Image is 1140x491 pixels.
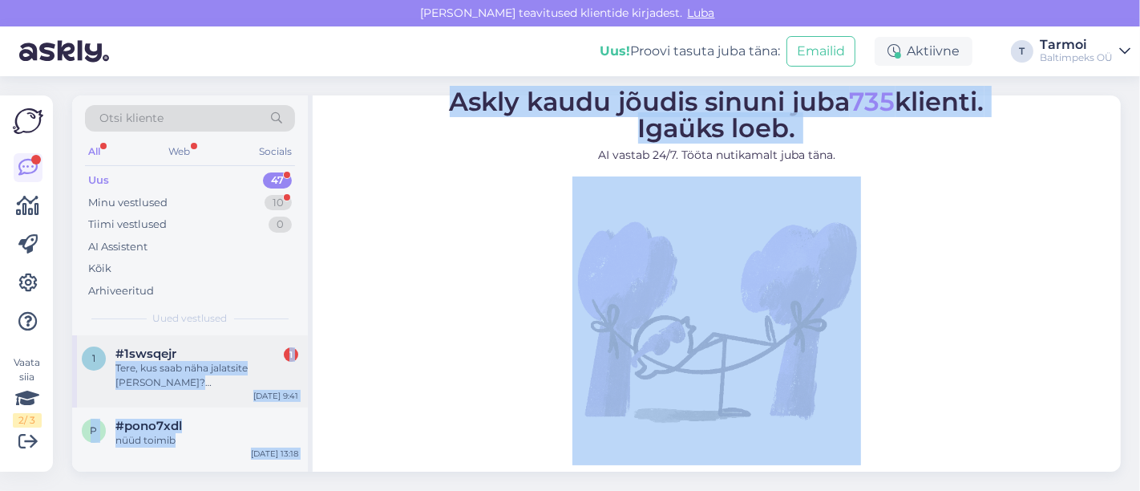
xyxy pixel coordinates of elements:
[265,195,292,211] div: 10
[88,261,111,277] div: Kõik
[13,413,42,428] div: 2 / 3
[683,6,720,20] span: Luba
[13,355,42,428] div: Vaata siia
[850,86,895,117] span: 735
[572,177,861,465] img: No Chat active
[263,172,292,189] div: 47
[91,424,98,436] span: p
[1040,39,1130,64] a: TarmoiBaltimpeks OÜ
[99,110,164,127] span: Otsi kliente
[786,36,855,67] button: Emailid
[1040,51,1113,64] div: Baltimpeks OÜ
[166,141,194,162] div: Web
[251,448,298,460] div: [DATE] 13:18
[88,283,154,299] div: Arhiveeritud
[115,433,298,448] div: nüüd toimib
[600,42,780,61] div: Proovi tasuta juba täna:
[115,361,298,390] div: Tere, kus saab näha jalatsite [PERSON_NAME]? [GEOGRAPHIC_DATA]
[115,347,176,361] span: #1swsqejr
[256,141,295,162] div: Socials
[88,217,167,233] div: Tiimi vestlused
[115,419,182,433] span: #pono7xdl
[269,217,292,233] div: 0
[284,347,298,362] div: 1
[85,141,103,162] div: All
[450,86,984,144] span: Askly kaudu jõudis sinuni juba klienti. Igaüks loeb.
[1040,39,1113,51] div: Tarmoi
[450,147,984,164] p: AI vastab 24/7. Tööta nutikamalt juba täna.
[253,390,298,402] div: [DATE] 9:41
[600,43,630,59] b: Uus!
[92,352,95,364] span: 1
[88,239,148,255] div: AI Assistent
[1011,40,1033,63] div: T
[88,195,168,211] div: Minu vestlused
[153,311,228,326] span: Uued vestlused
[875,37,972,66] div: Aktiivne
[13,108,43,134] img: Askly Logo
[88,172,109,189] div: Uus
